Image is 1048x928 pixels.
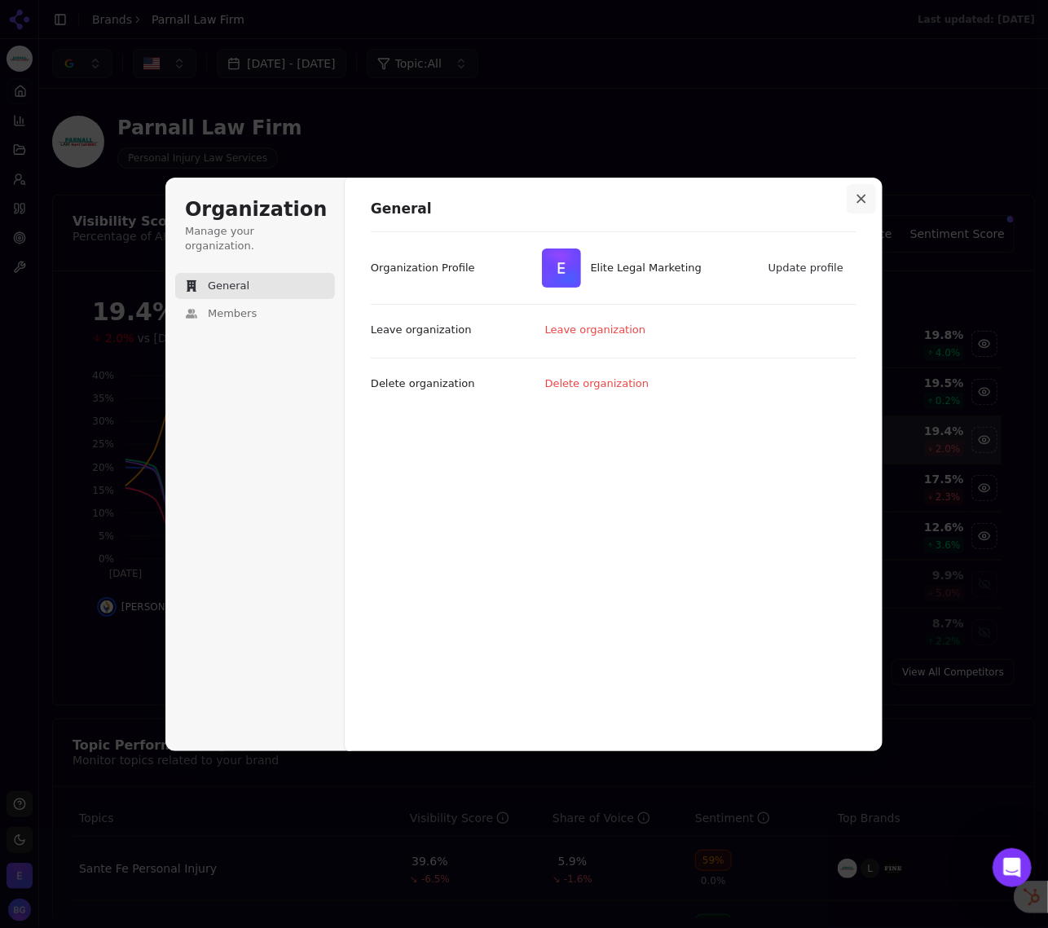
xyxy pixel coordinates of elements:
img: Profile image for Alp [236,26,269,59]
div: Send us a message [16,192,310,237]
img: logo [33,31,156,57]
span: Home [63,549,99,561]
div: Close [280,26,310,55]
p: How can we help? [33,143,293,171]
div: New in [GEOGRAPHIC_DATA]: More Models, Sentiment Scores, and Prompt Insights! [17,451,309,562]
span: Elite Legal Marketing [591,261,702,275]
span: General [208,279,249,293]
div: Send us a message [33,206,272,223]
div: Status: Cognizo App experiencing degraded performance [68,259,293,293]
p: Organization Profile [371,261,475,275]
b: [Identified] Degraded Performance on Prompts and Citations [33,315,279,345]
span: Members [208,306,257,321]
p: Manage your organization. [185,224,325,253]
iframe: Intercom live chat [993,848,1032,887]
div: Last updated [DATE] [33,429,293,446]
span: Messages [217,549,273,561]
p: Delete organization [371,376,475,391]
button: Leave organization [537,318,656,342]
h1: Organization [185,197,325,223]
div: Status: Cognizo App experiencing degraded performance [17,246,309,306]
h1: General [371,200,856,219]
button: Members [175,301,335,327]
p: Leave organization [371,323,472,337]
button: Update profile [760,256,853,280]
button: Delete organization [537,372,659,396]
p: Hi [PERSON_NAME] [33,116,293,143]
img: Elite Legal Marketing [542,248,581,288]
button: Close modal [847,184,876,213]
div: New in [GEOGRAPHIC_DATA]: More Models, Sentiment Scores, and Prompt Insights! [33,464,293,515]
div: We are continuing to work on a fix for this incident. Some users may notice citation attributions... [33,354,293,423]
button: Messages [163,508,326,574]
button: General [175,273,335,299]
